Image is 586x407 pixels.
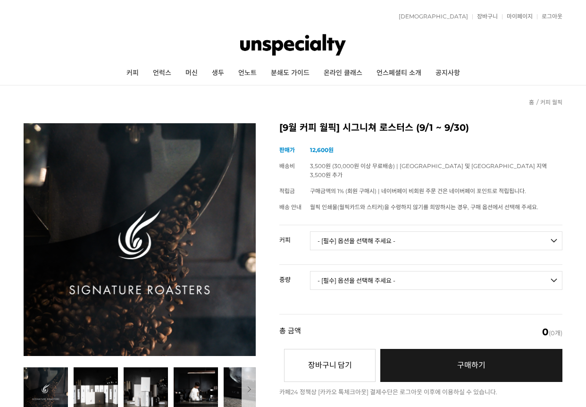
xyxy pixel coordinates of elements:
a: 홈 [529,99,534,106]
span: 3,500원 (30,000원 이상 무료배송) | [GEOGRAPHIC_DATA] 및 [GEOGRAPHIC_DATA] 지역 3,500원 추가 [310,162,547,178]
em: 0 [542,326,549,338]
span: 적립금 [279,187,295,195]
th: 커피 [279,225,310,247]
a: 마이페이지 [502,14,533,19]
strong: 12,600원 [310,146,334,153]
img: [9월 커피 월픽] 시그니쳐 로스터스 (9/1 ~ 9/30) [24,123,256,356]
a: 언럭스 [146,61,178,85]
a: [DEMOGRAPHIC_DATA] [394,14,468,19]
h2: [9월 커피 월픽] 시그니쳐 로스터스 (9/1 ~ 9/30) [279,123,562,133]
a: 공지사항 [428,61,467,85]
a: 언스페셜티 소개 [369,61,428,85]
img: 언스페셜티 몰 [240,31,346,59]
a: 커피 [119,61,146,85]
th: 중량 [279,265,310,287]
a: 생두 [205,61,231,85]
a: 커피 월픽 [540,99,562,106]
a: 분쇄도 가이드 [264,61,317,85]
button: 장바구니 담기 [284,349,376,382]
span: 구매금액의 1% (회원 구매시) | 네이버페이 비회원 주문 건은 네이버페이 포인트로 적립됩니다. [310,187,526,195]
span: 구매하기 [457,361,486,370]
span: 판매가 [279,146,295,153]
span: 배송 안내 [279,203,301,211]
a: 온라인 클래스 [317,61,369,85]
a: 장바구니 [472,14,498,19]
a: 구매하기 [380,349,562,382]
span: 월픽 인쇄물(월픽카드와 스티커)을 수령하지 않기를 희망하시는 경우, 구매 옵션에서 선택해 주세요. [310,203,538,211]
span: 배송비 [279,162,295,170]
a: 머신 [178,61,205,85]
strong: 총 금액 [279,327,301,337]
a: 언노트 [231,61,264,85]
a: 로그아웃 [537,14,562,19]
div: 카페24 정책상 [카카오 톡체크아웃] 결제수단은 로그아웃 이후에 이용하실 수 있습니다. [279,389,562,395]
span: (0개) [542,327,562,337]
